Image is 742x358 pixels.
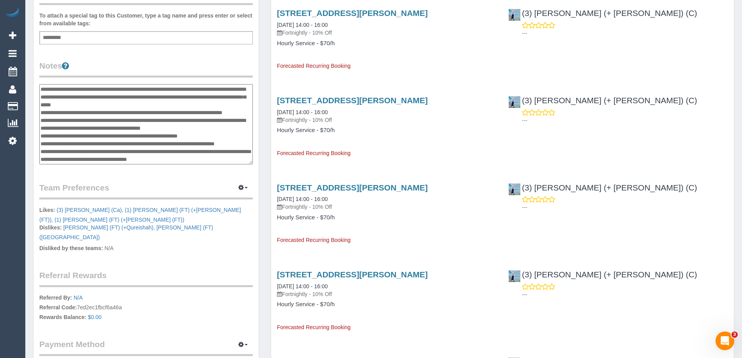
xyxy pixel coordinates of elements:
[522,116,728,124] p: ---
[277,96,428,105] a: [STREET_ADDRESS][PERSON_NAME]
[508,270,697,279] a: (3) [PERSON_NAME] (+ [PERSON_NAME]) (C)
[277,63,351,69] span: Forecasted Recurring Booking
[716,332,734,350] iframe: Intercom live chat
[5,8,20,19] img: Automaid Logo
[39,224,213,240] a: [PERSON_NAME] (FT) ([GEOGRAPHIC_DATA])
[39,303,77,311] label: Referral Code:
[277,9,428,18] a: [STREET_ADDRESS][PERSON_NAME]
[508,9,697,18] a: (3) [PERSON_NAME] (+ [PERSON_NAME]) (C)
[277,116,497,124] p: Fortnightly - 10% Off
[277,127,497,134] h4: Hourly Service - $70/h
[509,96,520,108] img: (3) Arifin (+ Fatema) (C)
[277,237,351,243] span: Forecasted Recurring Booking
[277,196,328,202] a: [DATE] 14:00 - 16:00
[39,12,253,27] label: To attach a special tag to this Customer, type a tag name and press enter or select from availabl...
[55,217,184,223] a: (1) [PERSON_NAME] (FT) (+[PERSON_NAME] (FT))
[277,150,351,156] span: Forecasted Recurring Booking
[39,313,86,321] label: Rewards Balance:
[39,270,253,287] legend: Referral Rewards
[277,29,497,37] p: Fortnightly - 10% Off
[277,283,328,289] a: [DATE] 14:00 - 16:00
[277,40,497,47] h4: Hourly Service - $70/h
[277,183,428,192] a: [STREET_ADDRESS][PERSON_NAME]
[509,183,520,195] img: (3) Arifin (+ Fatema) (C)
[522,291,728,298] p: ---
[508,96,697,105] a: (3) [PERSON_NAME] (+ [PERSON_NAME]) (C)
[39,339,253,356] legend: Payment Method
[277,301,497,308] h4: Hourly Service - $70/h
[104,245,113,251] span: N/A
[39,244,103,252] label: Disliked by these teams:
[56,207,122,213] a: (3) [PERSON_NAME] (Ca)
[277,203,497,211] p: Fortnightly - 10% Off
[74,295,83,301] a: N/A
[56,207,123,213] span: ,
[39,294,72,302] label: Referred By:
[63,224,153,231] a: [PERSON_NAME] (FT) (+Qureishah)
[39,207,241,223] a: (1) [PERSON_NAME] (FT) (+[PERSON_NAME] (FT))
[39,294,253,323] p: 7ed2ec1fbcf6a46a
[522,203,728,211] p: ---
[39,182,253,199] legend: Team Preferences
[39,60,253,78] legend: Notes
[731,332,738,338] span: 3
[509,9,520,21] img: (3) Arifin (+ Fatema) (C)
[39,207,241,223] span: ,
[277,109,328,115] a: [DATE] 14:00 - 16:00
[39,206,55,214] label: Likes:
[39,224,62,231] label: Dislikes:
[508,183,697,192] a: (3) [PERSON_NAME] (+ [PERSON_NAME]) (C)
[63,224,155,231] span: ,
[277,214,497,221] h4: Hourly Service - $70/h
[277,324,351,330] span: Forecasted Recurring Booking
[277,270,428,279] a: [STREET_ADDRESS][PERSON_NAME]
[88,314,102,320] a: $0.00
[277,22,328,28] a: [DATE] 14:00 - 16:00
[522,29,728,37] p: ---
[509,270,520,282] img: (3) Arifin (+ Fatema) (C)
[277,290,497,298] p: Fortnightly - 10% Off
